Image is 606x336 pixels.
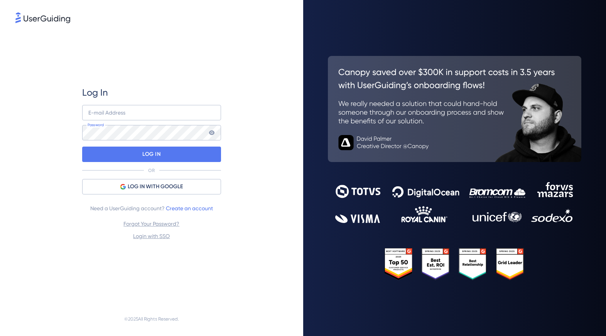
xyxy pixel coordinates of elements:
a: Forgot Your Password? [123,221,179,227]
p: OR [148,167,155,174]
span: © 2025 All Rights Reserved. [124,314,179,324]
img: 25303e33045975176eb484905ab012ff.svg [385,248,524,280]
span: LOG IN WITH GOOGLE [128,182,183,191]
img: 8faab4ba6bc7696a72372aa768b0286c.svg [15,12,70,23]
p: LOG IN [142,148,160,160]
span: Need a UserGuiding account? [90,204,213,213]
input: example@company.com [82,105,221,120]
a: Create an account [166,205,213,211]
img: 9302ce2ac39453076f5bc0f2f2ca889b.svg [335,182,574,223]
img: 26c0aa7c25a843aed4baddd2b5e0fa68.svg [328,56,582,162]
a: Login with SSO [133,233,170,239]
span: Log In [82,86,108,99]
